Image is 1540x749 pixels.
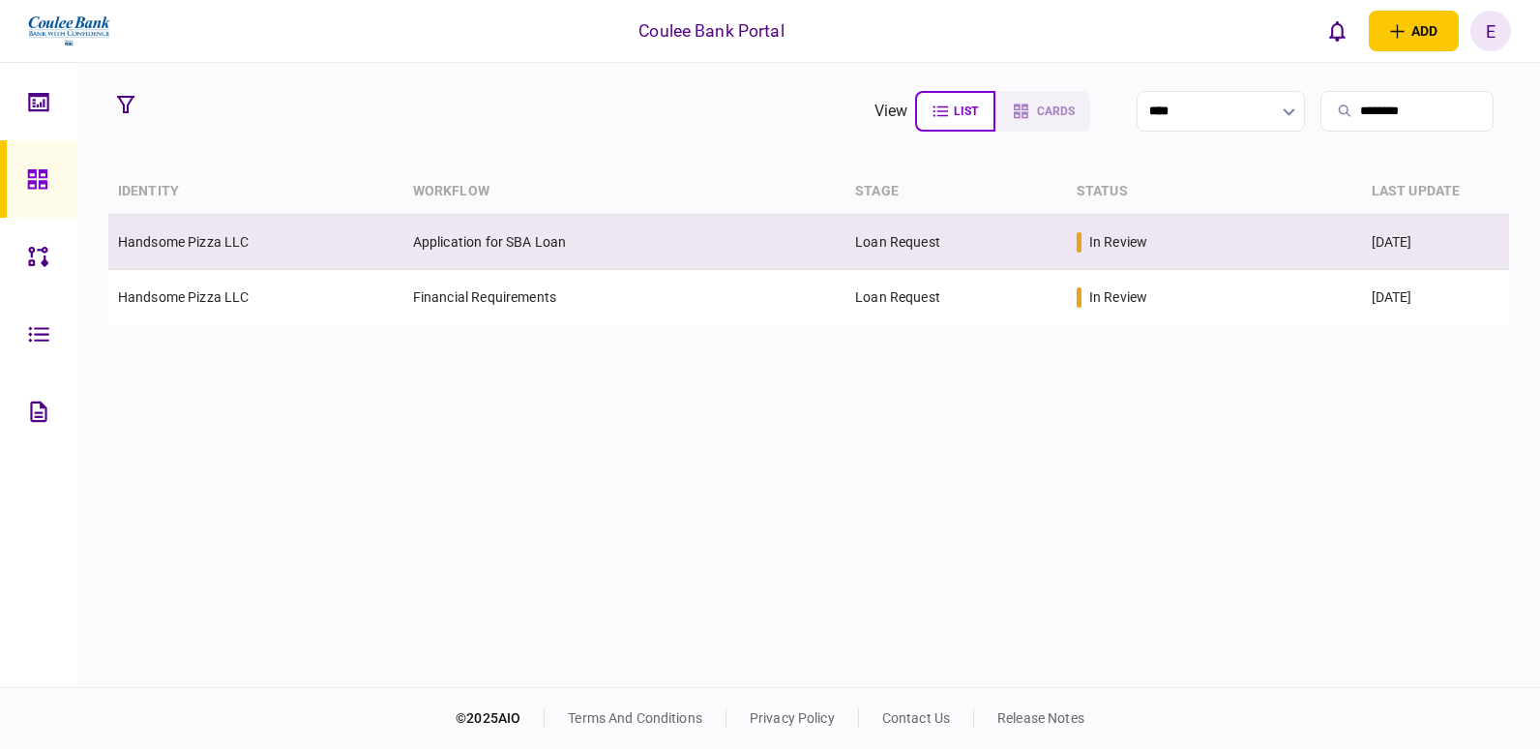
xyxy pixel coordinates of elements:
[118,234,250,250] a: Handsome Pizza LLC
[874,100,908,123] div: view
[882,710,950,726] a: contact us
[845,169,1067,215] th: stage
[997,710,1084,726] a: release notes
[1089,287,1147,307] div: in review
[1067,169,1362,215] th: status
[845,215,1067,270] td: Loan Request
[1317,11,1357,51] button: open notifications list
[1362,215,1509,270] td: [DATE]
[108,169,403,215] th: identity
[403,215,845,270] td: Application for SBA Loan
[403,169,845,215] th: workflow
[750,710,835,726] a: privacy policy
[118,289,250,305] a: Handsome Pizza LLC
[403,270,845,325] td: Financial Requirements
[915,91,995,132] button: list
[995,91,1090,132] button: cards
[568,710,702,726] a: terms and conditions
[1362,169,1509,215] th: last update
[26,7,112,55] img: client company logo
[1362,270,1509,325] td: [DATE]
[845,270,1067,325] td: Loan Request
[1037,105,1075,118] span: cards
[1470,11,1511,51] button: E
[954,105,978,118] span: list
[1369,11,1459,51] button: open adding identity options
[638,18,784,44] div: Coulee Bank Portal
[456,708,545,729] div: © 2025 AIO
[1089,232,1147,252] div: in review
